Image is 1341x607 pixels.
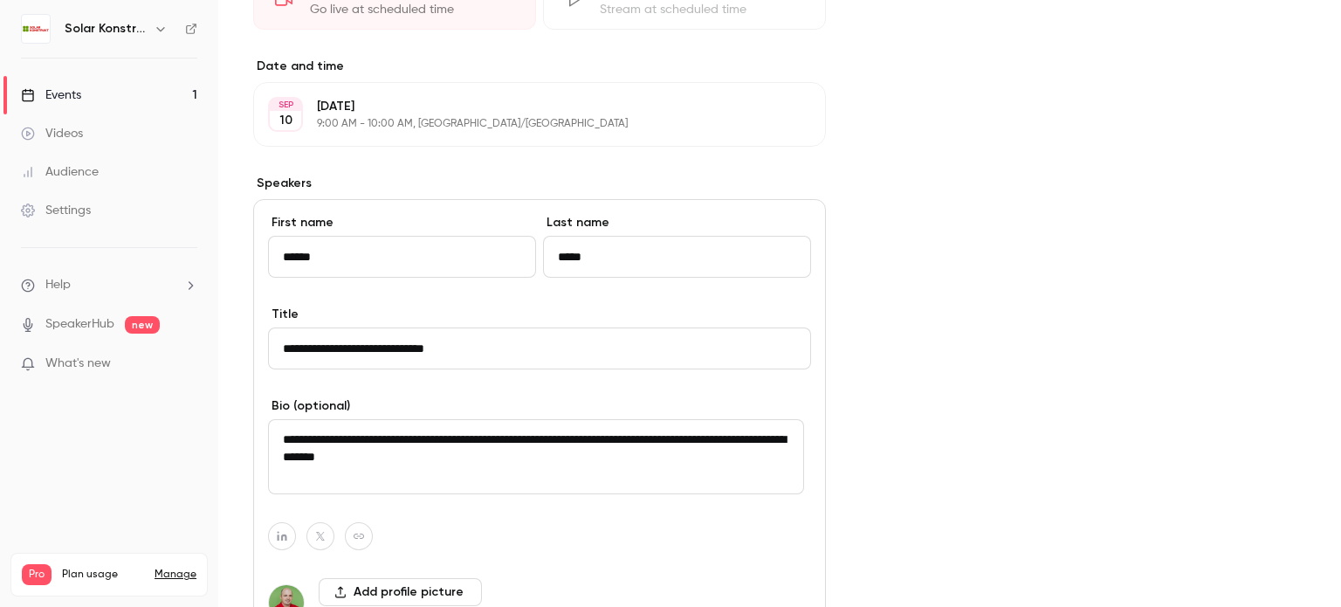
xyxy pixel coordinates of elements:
span: Help [45,276,71,294]
span: new [125,316,160,334]
iframe: Noticeable Trigger [176,356,197,372]
div: Audience [21,163,99,181]
label: Bio (optional) [268,397,811,415]
span: Plan usage [62,568,144,582]
a: SpeakerHub [45,315,114,334]
p: [DATE] [317,98,733,115]
p: 10 [279,112,292,129]
div: Stream at scheduled time [600,1,804,18]
div: SEP [270,99,301,111]
p: 9:00 AM - 10:00 AM, [GEOGRAPHIC_DATA]/[GEOGRAPHIC_DATA] [317,117,733,131]
div: Events [21,86,81,104]
label: Date and time [253,58,826,75]
button: Add profile picture [319,578,482,606]
li: help-dropdown-opener [21,276,197,294]
label: Speakers [253,175,826,192]
span: Pro [22,564,52,585]
span: What's new [45,355,111,373]
h6: Solar Konstrukt Kft. [65,20,147,38]
a: Manage [155,568,196,582]
label: Title [268,306,811,323]
div: Videos [21,125,83,142]
img: Solar Konstrukt Kft. [22,15,50,43]
label: First name [268,214,536,231]
div: Go live at scheduled time [310,1,514,18]
label: Last name [543,214,811,231]
div: Settings [21,202,91,219]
